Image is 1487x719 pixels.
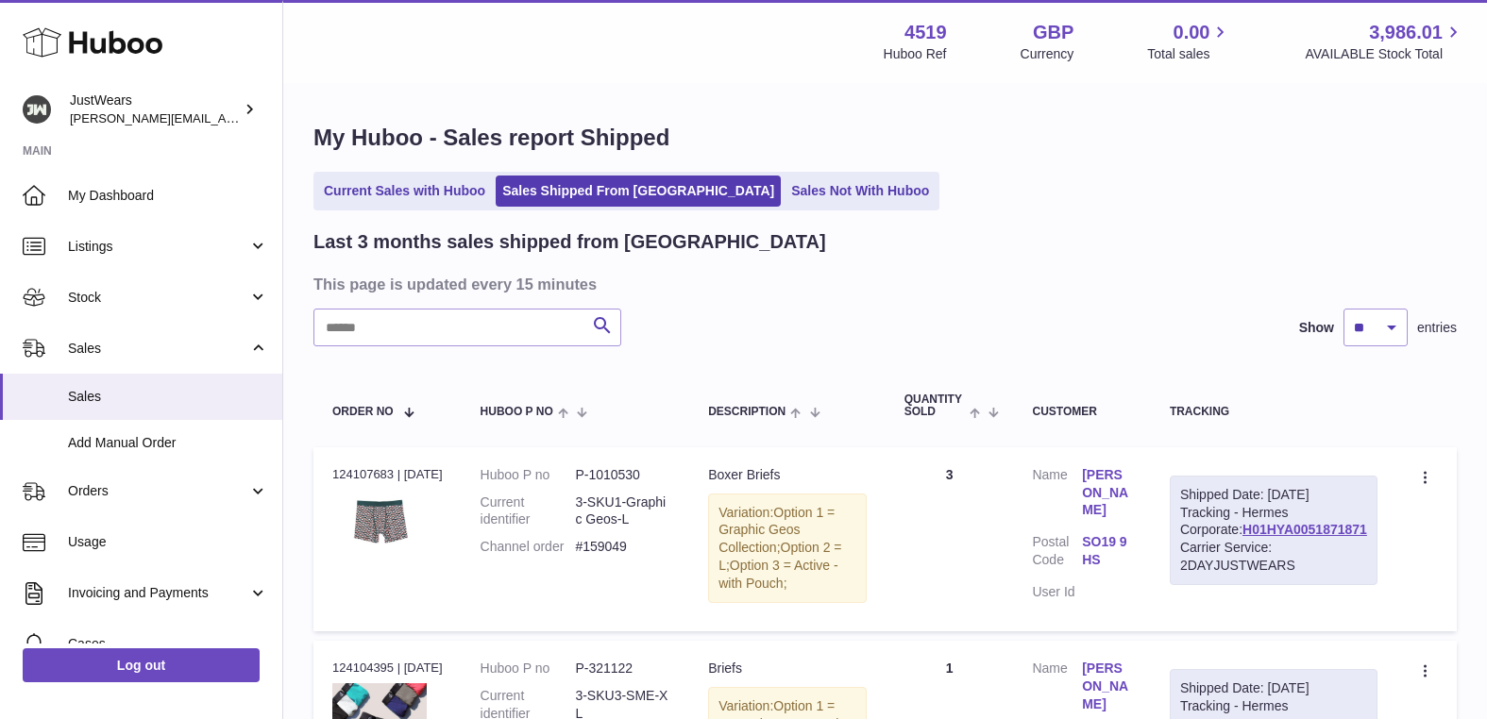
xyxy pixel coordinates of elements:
span: 3,986.01 [1369,20,1443,45]
span: Option 1 = Graphic Geos Collection; [718,505,835,556]
dd: 3-SKU1-Graphic Geos-L [575,493,670,529]
span: Cases [68,635,268,653]
a: Sales Not With Huboo [785,176,936,207]
dt: Postal Code [1032,533,1082,574]
a: [PERSON_NAME] [1082,466,1132,520]
a: Sales Shipped From [GEOGRAPHIC_DATA] [496,176,781,207]
span: AVAILABLE Stock Total [1305,45,1464,63]
span: Listings [68,238,248,256]
a: 0.00 Total sales [1147,20,1231,63]
a: H01HYA0051871871 [1242,522,1367,537]
span: Add Manual Order [68,434,268,452]
dd: #159049 [575,538,670,556]
span: Stock [68,289,248,307]
div: Shipped Date: [DATE] [1180,679,1367,697]
div: Huboo Ref [884,45,947,63]
td: 3 [886,447,1014,631]
span: Option 2 = L; [718,540,841,573]
div: Currency [1021,45,1074,63]
label: Show [1299,319,1334,337]
dt: User Id [1032,583,1082,601]
strong: 4519 [904,20,947,45]
img: 45191726759714.JPG [332,489,427,552]
dt: Huboo P no [481,660,576,677]
span: Usage [68,533,268,551]
div: Shipped Date: [DATE] [1180,486,1367,504]
strong: GBP [1033,20,1073,45]
a: Current Sales with Huboo [317,176,492,207]
div: 124107683 | [DATE] [332,466,443,483]
span: Invoicing and Payments [68,584,248,602]
span: My Dashboard [68,187,268,205]
div: JustWears [70,92,240,127]
span: Description [708,406,786,418]
span: Total sales [1147,45,1231,63]
div: Boxer Briefs [708,466,866,484]
a: SO19 9HS [1082,533,1132,569]
dd: P-321122 [575,660,670,677]
span: entries [1417,319,1457,337]
a: 3,986.01 AVAILABLE Stock Total [1305,20,1464,63]
span: Option 3 = Active - with Pouch; [718,558,837,591]
div: Briefs [708,660,866,677]
span: 0.00 [1174,20,1210,45]
dt: Current identifier [481,493,576,529]
dt: Channel order [481,538,576,556]
div: 124104395 | [DATE] [332,660,443,677]
h1: My Huboo - Sales report Shipped [313,123,1457,153]
div: Tracking [1170,406,1377,418]
dt: Name [1032,466,1082,525]
h3: This page is updated every 15 minutes [313,274,1452,294]
img: josh@just-wears.com [23,95,51,124]
div: Carrier Service: 2DAYJUSTWEARS [1180,539,1367,575]
span: [PERSON_NAME][EMAIL_ADDRESS][DOMAIN_NAME] [70,110,379,125]
div: Variation: [708,493,866,603]
div: Tracking - Hermes Corporate: [1170,476,1377,585]
span: Order No [332,406,394,418]
h2: Last 3 months sales shipped from [GEOGRAPHIC_DATA] [313,229,826,255]
span: Quantity Sold [904,393,966,418]
a: Log out [23,648,260,682]
span: Sales [68,388,268,406]
dt: Huboo P no [481,466,576,484]
span: Huboo P no [481,406,553,418]
span: Orders [68,482,248,500]
div: Customer [1032,406,1131,418]
dd: P-1010530 [575,466,670,484]
a: [PERSON_NAME] [1082,660,1132,713]
dt: Name [1032,660,1082,718]
span: Sales [68,340,248,358]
